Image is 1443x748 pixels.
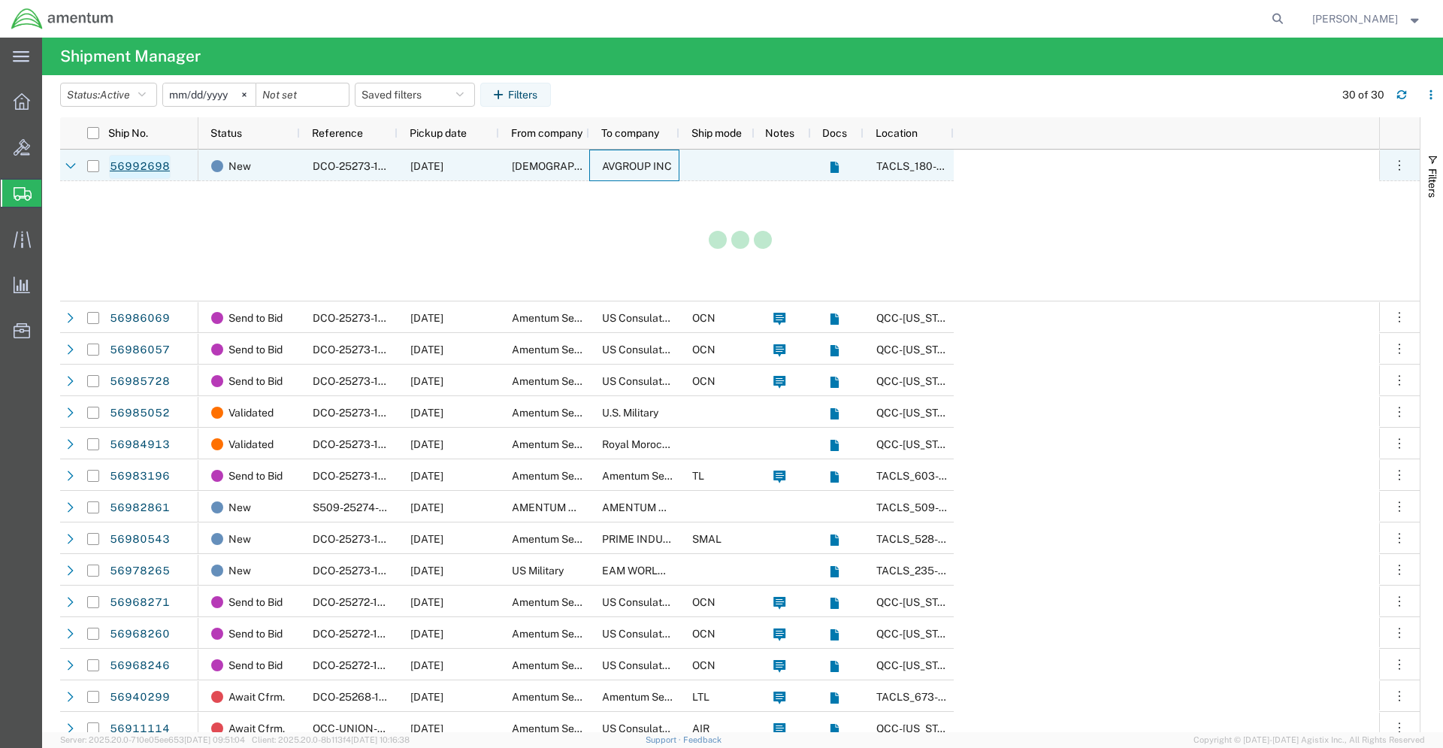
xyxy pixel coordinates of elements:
[228,586,283,618] span: Send to Bid
[511,127,582,139] span: From company
[876,565,1172,577] span: TACLS_235-Ali Al Salem, Kuwait
[109,559,171,583] a: 56978265
[692,533,721,545] span: SMAL
[184,735,245,744] span: [DATE] 09:51:04
[602,596,709,608] span: US Consulate General
[512,470,625,482] span: Amentum Services, Inc.
[410,375,443,387] span: 10/07/2025
[108,127,148,139] span: Ship No.
[602,501,762,513] span: AMENTUM SERVICES, SITE MGE
[876,659,960,671] span: QCC-Texas
[602,312,709,324] span: US Consulate General
[109,591,171,615] a: 56968271
[109,686,171,710] a: 56940299
[109,433,171,457] a: 56984913
[228,397,274,429] span: Validated
[480,83,551,107] button: Filters
[692,691,709,703] span: LTL
[602,533,720,545] span: PRIME INDUSTRIES INC
[602,722,709,734] span: US Consulate General
[228,523,251,555] span: New
[512,659,625,671] span: Amentum Services, Inc.
[313,312,410,324] span: DCO-25273-168931
[228,618,283,650] span: Send to Bid
[692,470,704,482] span: TL
[410,501,443,513] span: 10/01/2025
[512,722,622,734] span: Amentum Services, Inc
[602,470,715,482] span: Amentum Services, Inc.
[109,496,171,520] a: 56982861
[876,470,1158,482] span: TACLS_603-Concord, NH
[512,596,625,608] span: Amentum Services, Inc.
[876,344,960,356] span: QCC-Texas
[410,470,443,482] span: 10/01/2025
[351,735,410,744] span: [DATE] 10:16:38
[683,735,721,744] a: Feedback
[313,659,411,671] span: DCO-25272-168840
[228,460,283,492] span: Send to Bid
[410,659,443,671] span: 10/07/2025
[313,628,409,640] span: DCO-25272-168841
[410,533,443,545] span: 09/30/2025
[355,83,475,107] button: Saved filters
[765,127,794,139] span: Notes
[410,722,443,734] span: 09/23/2025
[410,628,443,640] span: 10/07/2025
[602,565,692,577] span: EAM WORLDWIDE
[602,691,715,703] span: Amentum Services, Inc.
[313,344,411,356] span: DCO-25273-168932
[313,375,412,387] span: DCO-25273-168930
[109,654,171,678] a: 56968246
[876,596,960,608] span: QCC-Texas
[876,722,960,734] span: QCC-Texas
[228,555,251,586] span: New
[602,375,709,387] span: US Consulate General
[876,312,960,324] span: QCC-Texas
[60,83,157,107] button: Status:Active
[512,691,625,703] span: Amentum Services, Inc.
[692,628,715,640] span: OCN
[1342,87,1384,103] div: 30 of 30
[313,596,410,608] span: DCO-25272-168842
[876,691,1204,703] span: TACLS_673-NAS JRB, Ft Worth, TX
[228,713,285,744] span: Await Cfrm.
[410,438,443,450] span: 09/30/2025
[109,717,171,741] a: 56911114
[228,150,251,182] span: New
[512,160,656,172] span: U.S. Army
[410,160,443,172] span: 10/01/2025
[313,407,411,419] span: DCO-25273-168929
[876,160,1167,172] span: TACLS_180-Seoul, S. Korea
[602,344,709,356] span: US Consulate General
[210,127,242,139] span: Status
[11,8,114,30] img: logo
[163,83,256,106] input: Not set
[1193,734,1425,746] span: Copyright © [DATE]-[DATE] Agistix Inc., All Rights Reserved
[410,312,443,324] span: 10/10/2025
[512,438,625,450] span: Amentum Services, Inc.
[602,160,672,172] span: AVGROUP INC
[313,565,412,577] span: DCO-25273-168866
[228,492,251,523] span: New
[313,438,411,450] span: DCO-25273-168928
[410,691,443,703] span: 09/29/2025
[692,596,715,608] span: OCN
[646,735,683,744] a: Support
[692,659,715,671] span: OCN
[1312,11,1398,27] span: Andrew Shanks
[109,155,171,179] a: 56992698
[602,407,658,419] span: U.S. Military
[410,596,443,608] span: 10/07/2025
[109,622,171,647] a: 56968260
[512,344,625,356] span: Amentum Services, Inc.
[692,375,715,387] span: OCN
[228,334,283,365] span: Send to Bid
[60,735,245,744] span: Server: 2025.20.0-710e05ee653
[410,407,443,419] span: 09/30/2025
[228,365,283,397] span: Send to Bid
[876,438,960,450] span: QCC-Texas
[876,407,960,419] span: QCC-Texas
[692,312,715,324] span: OCN
[876,501,1158,513] span: TACLS_509-Mesa, AZ
[512,565,564,577] span: US Military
